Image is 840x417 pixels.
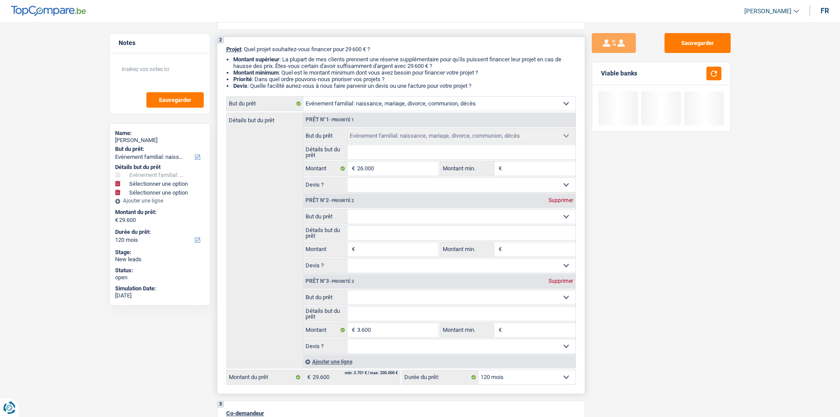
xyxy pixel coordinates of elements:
[303,162,348,176] label: Montant
[329,279,354,284] span: - Priorité 3
[303,210,348,224] label: But du prêt
[303,307,348,321] label: Détails but du prêt
[115,229,203,236] label: Durée du prêt:
[227,370,303,384] label: Montant du prêt
[303,278,356,284] div: Prêt n°3
[441,162,494,176] label: Montant min.
[233,83,576,89] li: : Quelle facilité auriez-vous à nous faire parvenir un devis ou une facture pour votre projet ?
[115,249,205,256] div: Stage:
[233,76,576,83] li: : Dans quel ordre pouvons-nous prioriser vos projets ?
[744,8,791,15] span: [PERSON_NAME]
[146,92,204,108] button: Sauvegarder
[233,56,576,69] li: : La plupart de mes clients prennent une réserve supplémentaire pour qu'ils puissent financer leu...
[441,242,494,256] label: Montant min.
[821,7,829,15] div: fr
[441,323,494,337] label: Montant min.
[303,129,348,143] label: But du prêt
[115,256,205,263] div: New leads
[402,370,478,384] label: Durée du prêt:
[115,146,203,153] label: But du prêt:
[233,76,252,83] strong: Priorité
[217,37,224,44] div: 2
[546,278,575,284] div: Supprimer
[303,145,348,159] label: Détails but du prêt
[159,97,191,103] span: Sauvegarder
[347,162,357,176] span: €
[303,178,348,192] label: Devis ?
[233,56,280,63] strong: Montant supérieur
[233,69,576,76] li: : Quel est le montant minimum dont vous avez besoin pour financer votre projet ?
[737,4,799,19] a: [PERSON_NAME]
[303,370,313,384] span: €
[115,130,205,137] div: Name:
[115,209,203,216] label: Montant du prêt:
[494,242,504,256] span: €
[227,113,303,123] label: Détails but du prêt
[115,164,205,171] div: Détails but du prêt
[226,46,241,53] span: Projet
[115,292,205,299] div: [DATE]
[11,6,86,16] img: TopCompare Logo
[329,117,354,122] span: - Priorité 1
[303,198,356,203] div: Prêt n°2
[546,198,575,203] div: Supprimer
[347,323,357,337] span: €
[115,274,205,281] div: open
[303,290,348,304] label: But du prêt
[347,242,357,256] span: €
[303,323,348,337] label: Montant
[119,39,201,47] h5: Notes
[303,259,348,273] label: Devis ?
[665,33,731,53] button: Sauvegarder
[115,217,118,224] span: €
[303,226,348,240] label: Détails but du prêt
[226,46,576,53] p: : Quel projet souhaitez-vous financer pour 29 600 € ?
[303,242,348,256] label: Montant
[226,410,264,417] span: Co-demandeur
[217,401,224,408] div: 3
[494,323,504,337] span: €
[115,198,205,204] div: Ajouter une ligne
[233,69,279,76] strong: Montant minimum
[115,137,205,144] div: [PERSON_NAME]
[115,285,205,292] div: Simulation Date:
[233,83,247,89] span: Devis
[227,97,303,111] label: But du prêt
[115,267,205,274] div: Status:
[329,198,354,203] span: - Priorité 2
[345,371,398,375] div: min: 3.701 € / max: 200.000 €
[303,355,575,368] div: Ajouter une ligne
[601,70,637,77] div: Viable banks
[303,117,356,123] div: Prêt n°1
[494,162,504,176] span: €
[303,339,348,353] label: Devis ?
